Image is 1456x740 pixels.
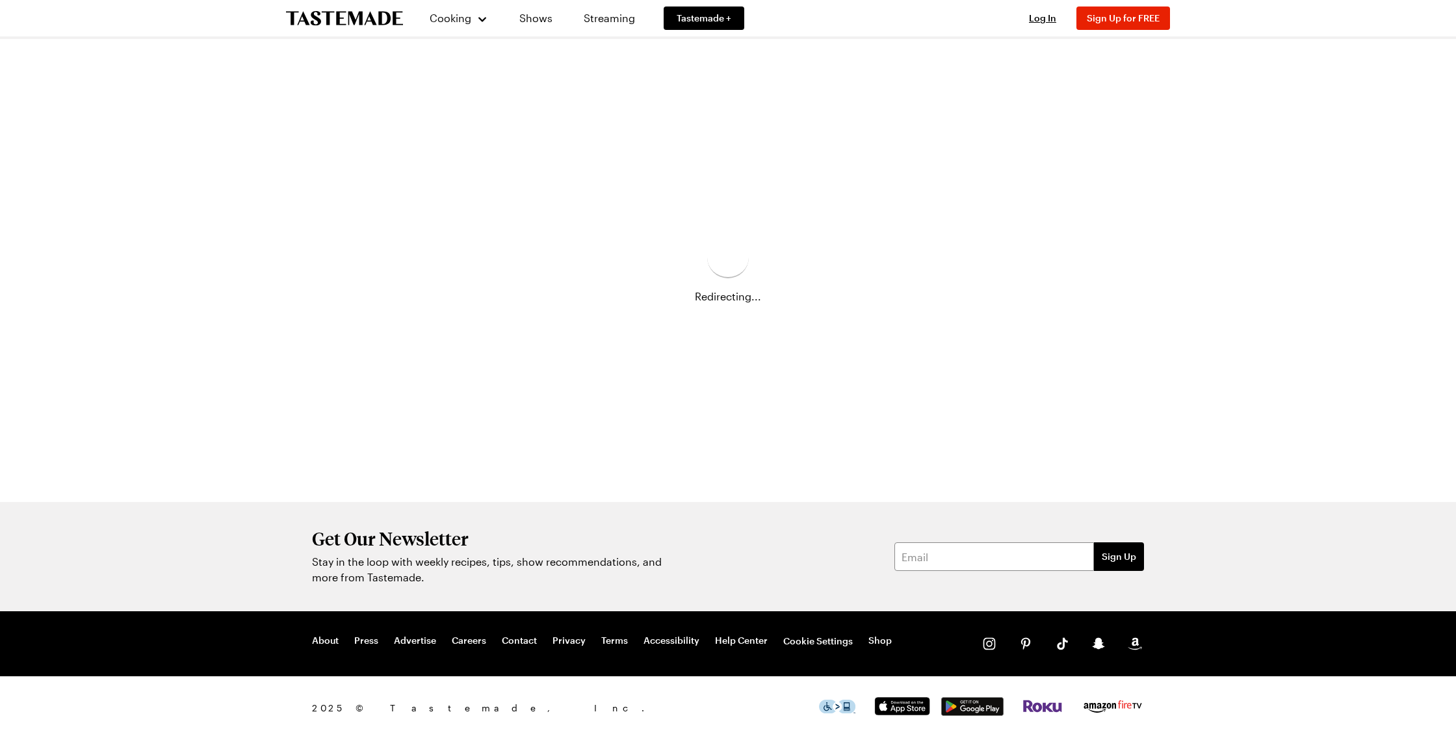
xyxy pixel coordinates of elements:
[1087,12,1160,23] span: Sign Up for FREE
[819,700,855,713] img: This icon serves as a link to download the Level Access assistive technology app for individuals ...
[312,635,339,648] a: About
[552,635,586,648] a: Privacy
[1017,12,1069,25] button: Log In
[502,635,537,648] a: Contact
[354,635,378,648] a: Press
[452,635,486,648] a: Careers
[1082,698,1144,715] img: Amazon Fire TV
[819,703,855,715] a: This icon serves as a link to download the Level Access assistive technology app for individuals ...
[312,701,819,715] span: 2025 © Tastemade, Inc.
[871,705,933,717] a: App Store
[643,635,699,648] a: Accessibility
[871,697,933,716] img: App Store
[1102,550,1136,563] span: Sign Up
[1076,7,1170,30] button: Sign Up for FREE
[894,542,1094,571] input: Email
[429,3,488,34] button: Cooking
[868,635,892,648] a: Shop
[941,706,1004,718] a: Google Play
[695,289,761,304] span: Redirecting...
[1022,702,1063,715] a: Roku
[286,11,403,26] a: To Tastemade Home Page
[783,635,853,648] button: Cookie Settings
[941,697,1004,716] img: Google Play
[1082,705,1144,717] a: Amazon Fire TV
[312,554,669,585] p: Stay in the loop with weekly recipes, tips, show recommendations, and more from Tastemade.
[430,12,471,24] span: Cooking
[715,635,768,648] a: Help Center
[664,7,744,30] a: Tastemade +
[677,12,731,25] span: Tastemade +
[1094,542,1144,571] button: Sign Up
[312,528,669,549] h2: Get Our Newsletter
[312,635,892,648] nav: Footer
[1022,700,1063,713] img: Roku
[601,635,628,648] a: Terms
[394,635,436,648] a: Advertise
[1029,12,1056,23] span: Log In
